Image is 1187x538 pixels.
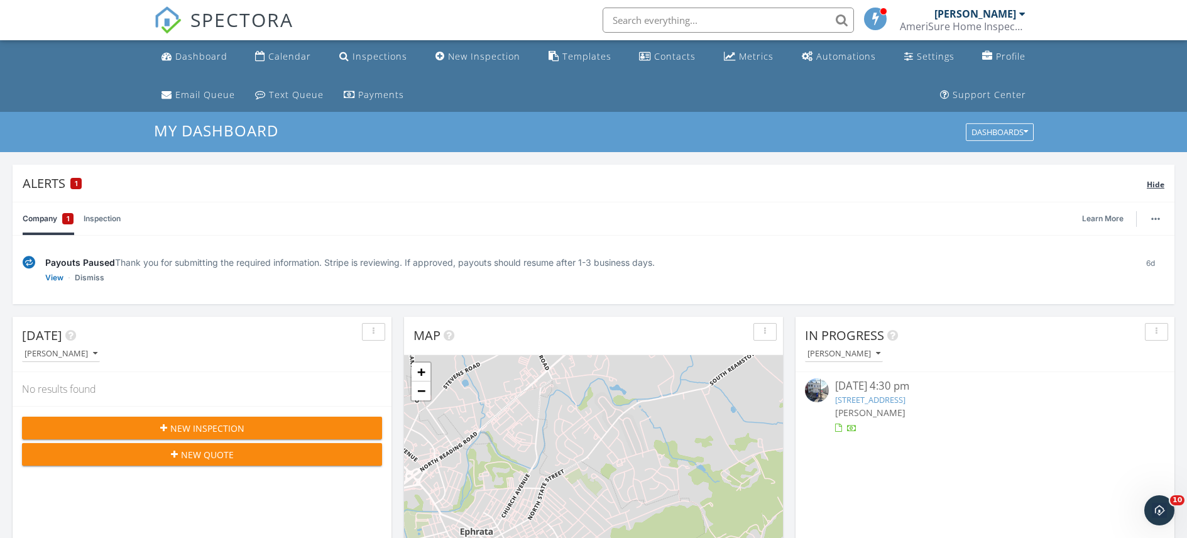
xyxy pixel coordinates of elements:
div: Support Center [953,89,1026,101]
div: Metrics [739,50,774,62]
img: under-review-2fe708636b114a7f4b8d.svg [23,256,35,269]
div: 6d [1136,256,1164,284]
a: SPECTORA [154,17,293,43]
div: AmeriSure Home Inspection [900,20,1026,33]
div: Email Queue [175,89,235,101]
div: Thank you for submitting the required information. Stripe is reviewing. If approved, payouts shou... [45,256,1126,269]
div: Contacts [654,50,696,62]
div: Settings [917,50,955,62]
iframe: Intercom live chat [1144,495,1174,525]
div: Dashboards [971,128,1028,137]
a: Learn More [1082,212,1131,225]
a: Calendar [250,45,316,69]
a: Payments [339,84,409,107]
a: Contacts [634,45,701,69]
div: Calendar [268,50,311,62]
button: [PERSON_NAME] [805,346,883,363]
span: Map [413,327,440,344]
a: New Inspection [430,45,525,69]
button: New Inspection [22,417,382,439]
div: New Inspection [448,50,520,62]
a: Company [23,202,74,235]
span: SPECTORA [190,6,293,33]
a: Templates [544,45,616,69]
span: Payouts Paused [45,257,115,268]
a: Company Profile [977,45,1031,69]
button: [PERSON_NAME] [22,346,100,363]
div: Text Queue [269,89,324,101]
span: 1 [75,179,78,188]
div: [PERSON_NAME] [25,349,97,358]
span: New Inspection [170,422,244,435]
div: [PERSON_NAME] [807,349,880,358]
div: No results found [13,372,391,406]
img: The Best Home Inspection Software - Spectora [154,6,182,34]
input: Search everything... [603,8,854,33]
span: My Dashboard [154,120,278,141]
a: Automations (Basic) [797,45,881,69]
a: Inspections [334,45,412,69]
a: [STREET_ADDRESS] [835,394,905,405]
div: Automations [816,50,876,62]
div: [DATE] 4:30 pm [835,378,1135,394]
a: Dashboard [156,45,232,69]
a: View [45,272,63,284]
button: New Quote [22,443,382,466]
div: Inspections [353,50,407,62]
div: Profile [996,50,1026,62]
a: Support Center [935,84,1031,107]
button: Dashboards [966,124,1034,141]
div: Templates [562,50,611,62]
span: [DATE] [22,327,62,344]
span: In Progress [805,327,884,344]
img: streetview [805,378,829,402]
a: Zoom out [412,382,430,400]
a: Metrics [719,45,779,69]
div: Payments [358,89,404,101]
a: Inspection [84,202,121,235]
a: [DATE] 4:30 pm [STREET_ADDRESS] [PERSON_NAME] [805,378,1165,434]
a: Text Queue [250,84,329,107]
a: Dismiss [75,272,104,284]
span: New Quote [181,448,234,461]
a: Settings [899,45,960,69]
span: 1 [67,212,70,225]
div: Alerts [23,175,1147,192]
a: Zoom in [412,363,430,382]
a: Email Queue [156,84,240,107]
span: Hide [1147,179,1164,190]
span: [PERSON_NAME] [835,407,905,419]
div: [PERSON_NAME] [934,8,1016,20]
span: 10 [1170,495,1184,505]
img: ellipsis-632cfdd7c38ec3a7d453.svg [1151,217,1160,220]
div: Dashboard [175,50,227,62]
